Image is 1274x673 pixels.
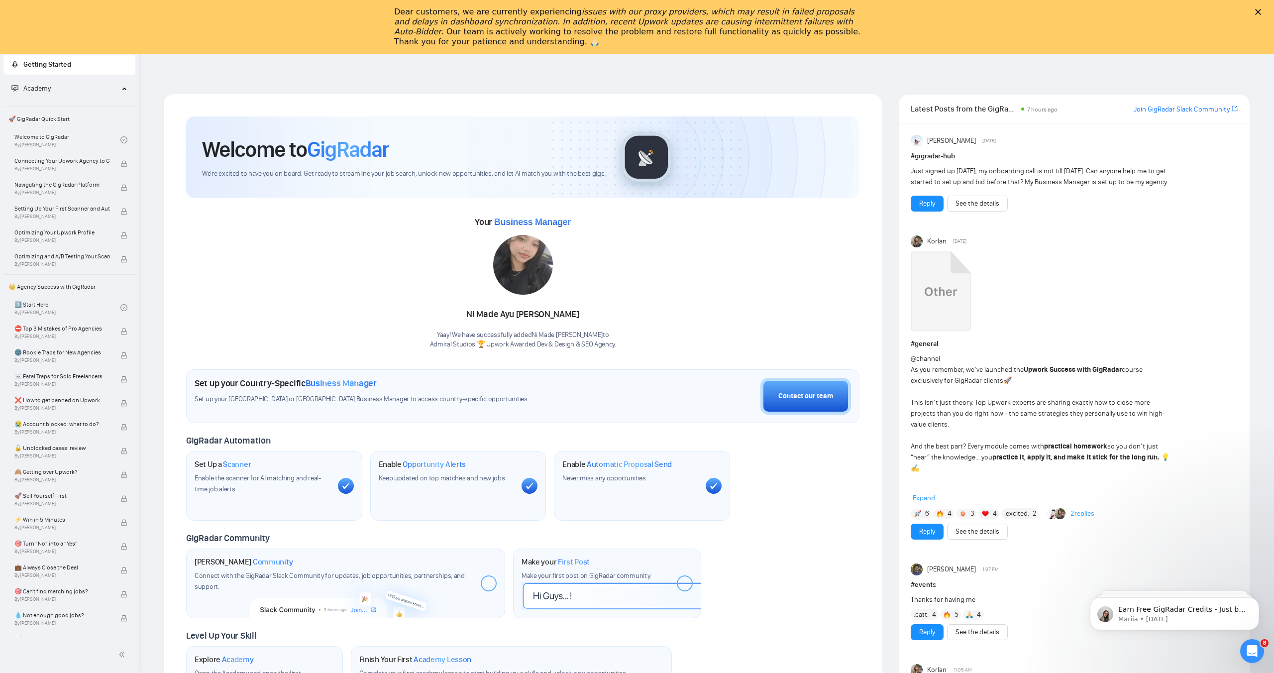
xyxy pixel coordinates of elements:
span: Academy [11,84,51,93]
div: Thanks for having me [911,594,1172,605]
span: GigRadar Community [186,533,270,544]
span: Business Manager [306,378,377,389]
span: 4 [948,509,952,519]
h1: Explore [195,655,254,665]
span: We're excited to have you on board. Get ready to streamline your job search, unlock new opportuni... [202,169,606,179]
div: Ni Made Ayu [PERSON_NAME] [430,306,616,323]
span: 👑 Agency Success with GigRadar [4,277,134,297]
span: By [PERSON_NAME] [14,190,110,196]
span: By [PERSON_NAME] [14,501,110,507]
span: Level Up Your Skill [186,630,256,641]
span: 4 [977,610,981,620]
span: ✍️ [911,464,919,472]
span: By [PERSON_NAME] [14,214,110,220]
span: lock [120,328,127,335]
span: Make your first post on GigRadar community. [522,571,651,580]
img: 🙏 [966,611,973,618]
div: Dear customers, we are currently experiencing . Our team is actively working to resolve the probl... [394,7,864,47]
span: double-left [118,650,128,660]
img: ❤️ [982,510,989,517]
span: Your [475,217,571,227]
span: 🚀 Sell Yourself First [14,491,110,501]
img: 🔥 [944,611,951,618]
span: 💡 [1161,453,1169,461]
span: By [PERSON_NAME] [14,429,110,435]
span: fund-projection-screen [11,85,18,92]
img: Anisuzzaman Khan [911,135,923,147]
span: 📈 Low view/reply rate? [14,634,110,644]
span: lock [120,424,127,431]
span: ⚡ Win in 5 Minutes [14,515,110,525]
a: Reply [919,198,935,209]
span: By [PERSON_NAME] [14,620,110,626]
span: lock [120,591,127,598]
h1: Enable [562,459,672,469]
span: Academy Lesson [414,655,471,665]
span: lock [120,160,127,167]
span: Optimizing Your Upwork Profile [14,227,110,237]
h1: Set up your Country-Specific [195,378,377,389]
span: lock [120,184,127,191]
img: Korlan [911,235,923,247]
span: Scanner [223,459,251,469]
strong: practical homework [1044,442,1107,450]
span: lock [120,256,127,263]
span: :excited: [1004,508,1029,519]
a: See the details [955,198,999,209]
span: Academy [222,655,254,665]
span: Korlan [927,236,947,247]
h1: Welcome to [202,136,389,163]
span: 🙈 Getting over Upwork? [14,467,110,477]
h1: Enable [379,459,466,469]
span: Automatic Proposal Send [587,459,672,469]
button: See the details [947,524,1008,540]
img: 🚀 [914,510,921,517]
span: By [PERSON_NAME] [14,166,110,172]
img: slackcommunity-bg.png [250,572,441,618]
span: 4 [932,610,936,620]
button: Contact our team [760,378,851,415]
span: 7 hours ago [1027,106,1058,113]
span: By [PERSON_NAME] [14,405,110,411]
span: lock [120,567,127,574]
span: Never miss any opportunities. [562,474,647,482]
span: Keep updated on top matches and new jobs. [379,474,507,482]
div: Contact our team [778,391,833,402]
span: 3 [970,509,974,519]
strong: practice it, apply it, and make it stick for the long run. [992,453,1160,461]
span: Academy [23,84,51,93]
span: By [PERSON_NAME] [14,237,110,243]
span: ☠️ Fatal Traps for Solo Freelancers [14,371,110,381]
a: Reply [919,526,935,537]
h1: Make your [522,557,590,567]
span: First Post [558,557,590,567]
span: By [PERSON_NAME] [14,596,110,602]
span: lock [120,208,127,215]
span: lock [120,448,127,454]
iframe: Intercom notifications message [1075,576,1274,646]
span: Opportunity Alerts [403,459,466,469]
span: By [PERSON_NAME] [14,261,110,267]
span: rocket [11,61,18,68]
li: Getting Started [3,55,135,75]
div: Yaay! We have successfully added Ni Made [PERSON_NAME] to [430,331,616,349]
h1: Finish Your First [359,655,471,665]
span: By [PERSON_NAME] [14,334,110,339]
i: issues with our proxy providers, which may result in failed proposals and delays in dashboard syn... [394,7,854,36]
span: Enable the scanner for AI matching and real-time job alerts. [195,474,321,493]
span: 2 [1033,509,1037,519]
iframe: Intercom live chat [1240,639,1264,663]
span: check-circle [120,136,127,143]
a: Reply [919,627,935,638]
img: Toby Fox-Mason [911,563,923,575]
button: Reply [911,524,944,540]
span: lock [120,471,127,478]
img: Korlan [1055,508,1065,519]
img: 💥 [959,510,966,517]
span: By [PERSON_NAME] [14,525,110,531]
h1: # events [911,579,1238,590]
span: ❌ How to get banned on Upwork [14,395,110,405]
a: Join GigRadar Slack Community [1134,104,1230,115]
span: export [1232,105,1238,112]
